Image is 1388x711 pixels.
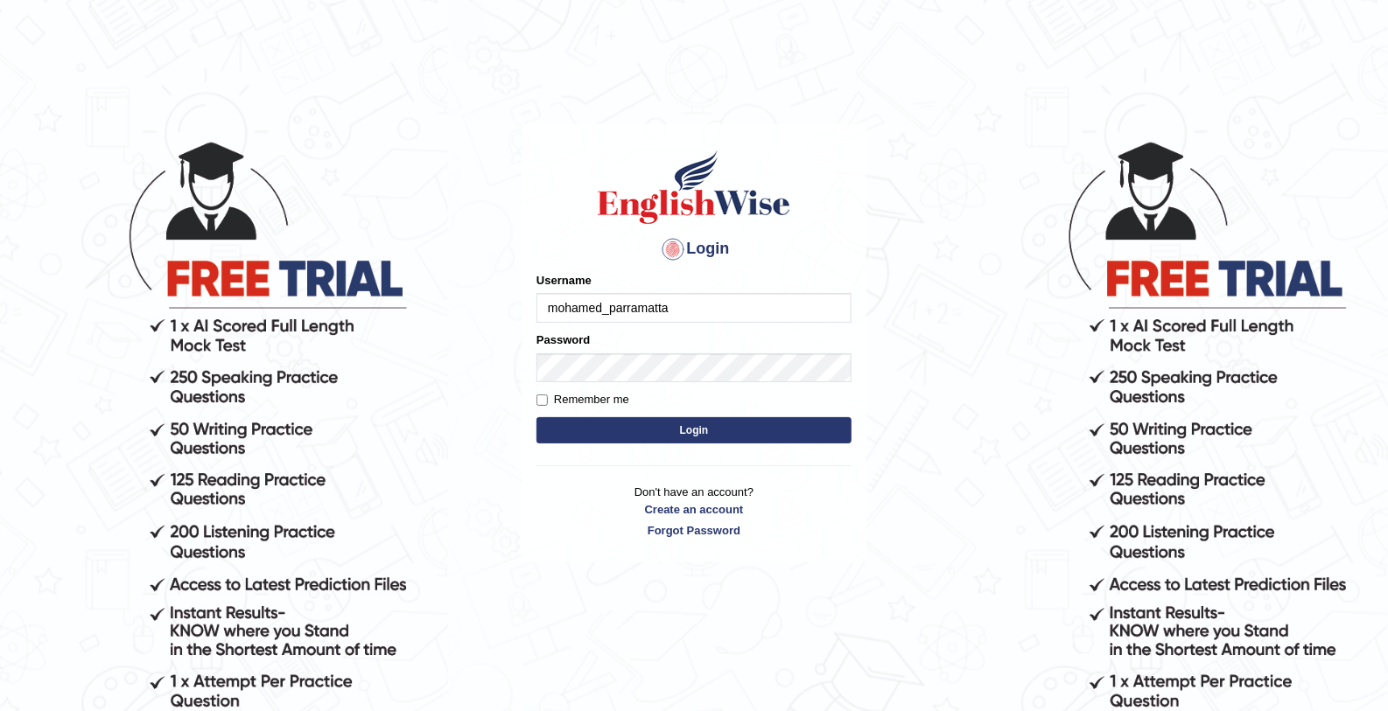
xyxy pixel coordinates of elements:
input: Remember me [536,394,548,406]
label: Remember me [536,391,629,408]
label: Username [536,272,592,289]
button: Login [536,417,852,443]
a: Forgot Password [536,522,852,539]
a: Create an account [536,501,852,518]
p: Don't have an account? [536,484,852,538]
h4: Login [536,235,852,263]
label: Password [536,331,590,348]
img: Logo of English Wise sign in for intelligent practice with AI [594,148,794,227]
